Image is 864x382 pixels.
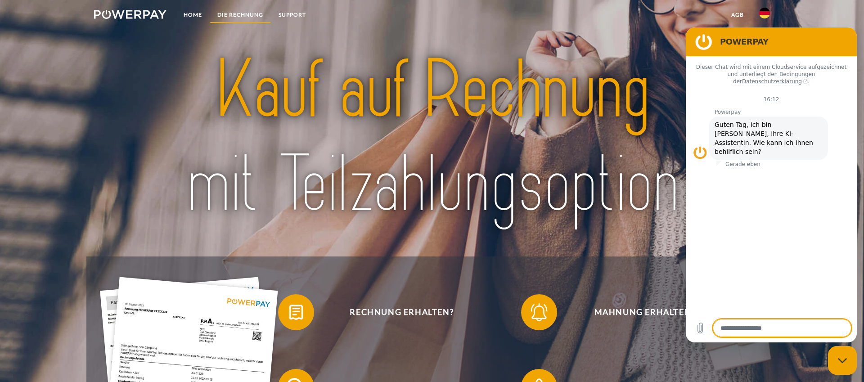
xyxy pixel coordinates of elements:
a: agb [724,7,751,23]
img: qb_bill.svg [285,301,307,324]
span: Rechnung erhalten? [292,294,512,330]
a: DIE RECHNUNG [210,7,271,23]
img: qb_bell.svg [528,301,550,324]
span: Mahnung erhalten? [535,294,755,330]
img: title-powerpay_de.svg [127,38,737,237]
iframe: Messaging-Fenster [686,27,857,342]
a: SUPPORT [271,7,314,23]
img: de [759,8,770,18]
img: logo-powerpay-white.svg [94,10,166,19]
a: Home [176,7,210,23]
iframe: Schaltfläche zum Öffnen des Messaging-Fensters; Konversation läuft [828,346,857,375]
button: Rechnung erhalten? [278,294,512,330]
button: Mahnung erhalten? [521,294,755,330]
